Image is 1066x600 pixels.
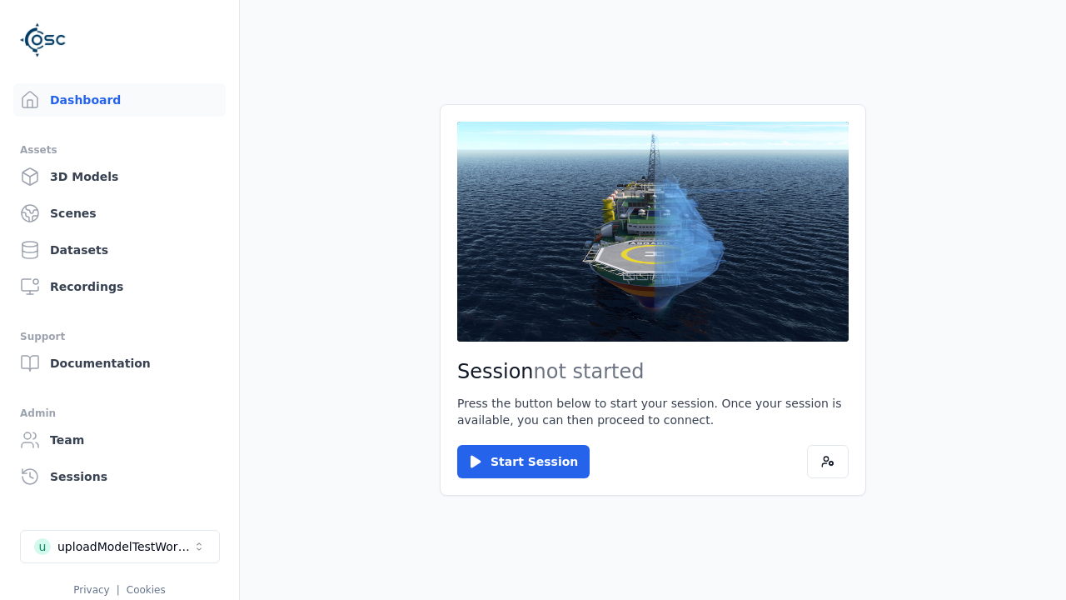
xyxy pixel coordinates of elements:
div: uploadModelTestWorkspace [57,538,192,555]
a: Team [13,423,226,457]
a: Datasets [13,233,226,267]
div: Admin [20,403,219,423]
p: Press the button below to start your session. Once your session is available, you can then procee... [457,395,849,428]
a: Documentation [13,347,226,380]
a: Scenes [13,197,226,230]
div: Assets [20,140,219,160]
a: Privacy [73,584,109,596]
h2: Session [457,358,849,385]
a: Sessions [13,460,226,493]
button: Start Session [457,445,590,478]
button: Select a workspace [20,530,220,563]
a: Dashboard [13,83,226,117]
span: not started [534,360,645,383]
a: 3D Models [13,160,226,193]
div: u [34,538,51,555]
a: Recordings [13,270,226,303]
img: Logo [20,17,67,63]
div: Support [20,327,219,347]
span: | [117,584,120,596]
a: Cookies [127,584,166,596]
